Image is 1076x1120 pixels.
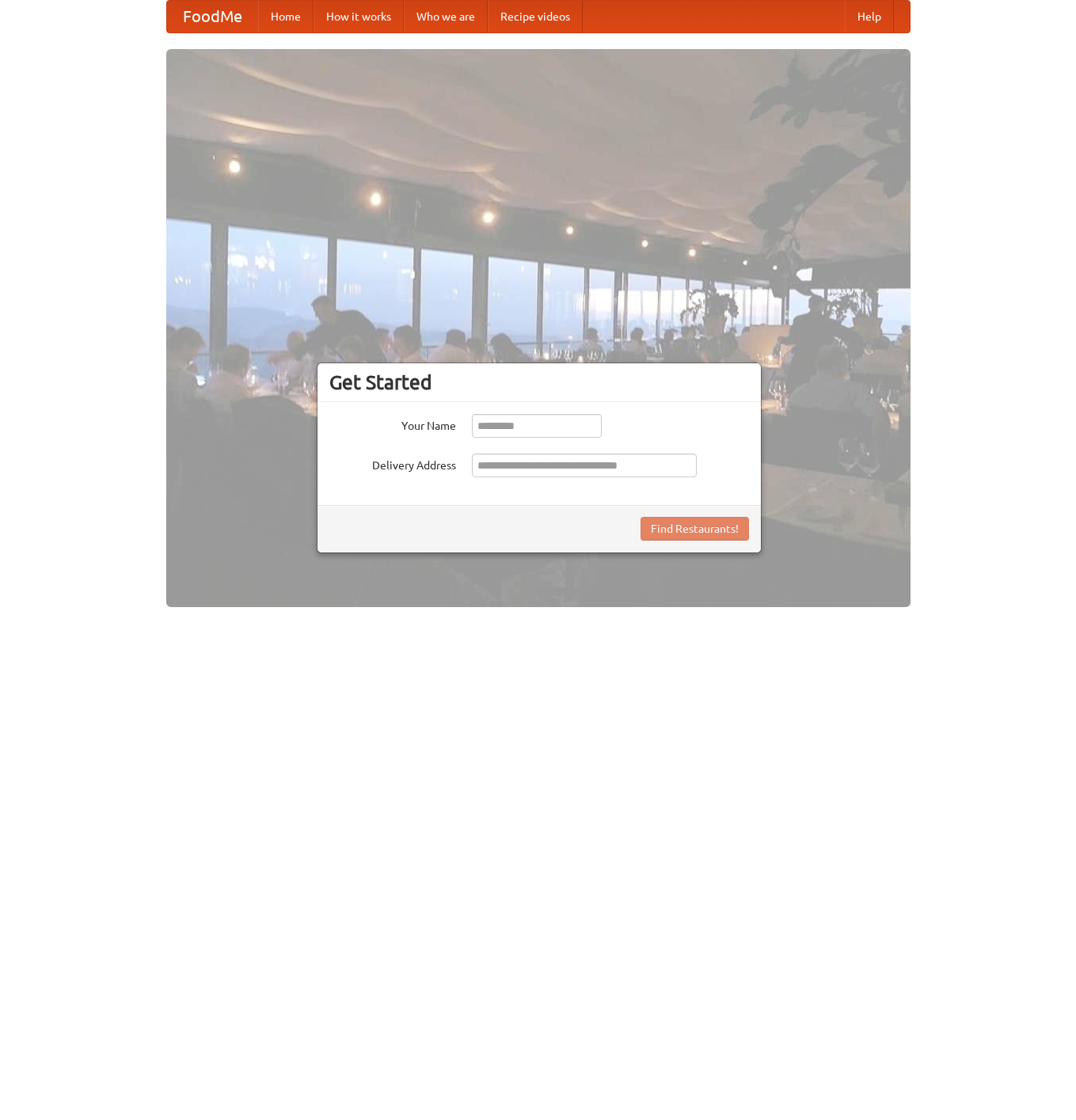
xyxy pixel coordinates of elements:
[404,1,488,32] a: Who we are
[329,370,749,394] h3: Get Started
[845,1,894,32] a: Help
[329,454,456,473] label: Delivery Address
[488,1,583,32] a: Recipe videos
[329,414,456,434] label: Your Name
[167,1,258,32] a: FoodMe
[258,1,314,32] a: Home
[641,517,749,541] button: Find Restaurants!
[314,1,404,32] a: How it works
